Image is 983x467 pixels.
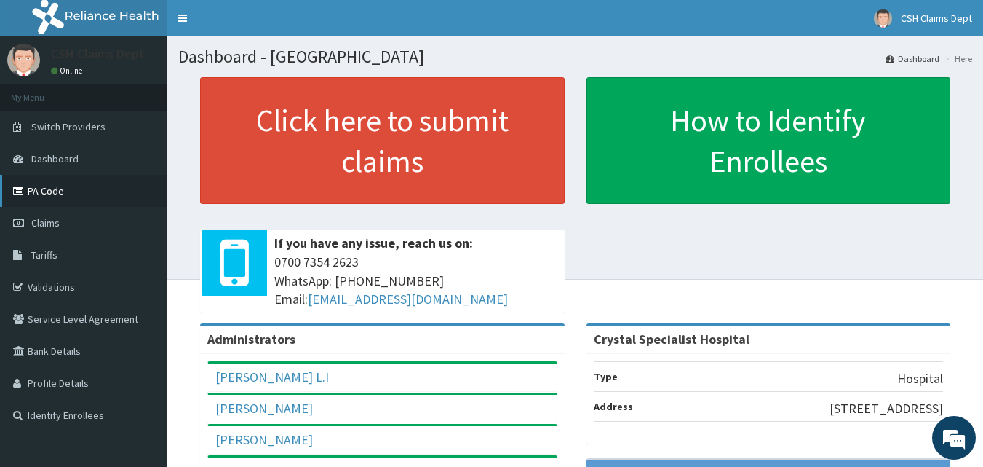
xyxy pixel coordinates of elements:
a: [EMAIL_ADDRESS][DOMAIN_NAME] [308,291,508,307]
img: d_794563401_company_1708531726252_794563401 [27,73,59,109]
a: Dashboard [886,52,939,65]
span: Tariffs [31,248,57,262]
a: Online [51,66,86,76]
span: 0700 7354 2623 WhatsApp: [PHONE_NUMBER] Email: [274,253,557,309]
a: [PERSON_NAME] [215,400,313,417]
img: User Image [7,44,40,76]
span: CSH Claims Dept [901,12,972,25]
a: How to Identify Enrollees [586,77,951,204]
div: Chat with us now [76,82,244,101]
span: Switch Providers [31,120,106,133]
textarea: Type your message and hit 'Enter' [7,312,277,363]
a: Click here to submit claims [200,77,565,204]
div: Minimize live chat window [239,7,274,42]
span: We're online! [84,141,201,288]
span: Dashboard [31,152,79,165]
p: Hospital [897,369,943,388]
b: Administrators [207,331,295,348]
p: CSH Claims Dept [51,47,145,60]
span: Claims [31,216,60,229]
h1: Dashboard - [GEOGRAPHIC_DATA] [178,47,972,66]
p: [STREET_ADDRESS] [829,399,943,418]
b: If you have any issue, reach us on: [274,235,473,251]
img: User Image [874,9,892,28]
strong: Crystal Specialist Hospital [594,331,749,348]
a: [PERSON_NAME] [215,431,313,448]
b: Address [594,400,633,413]
li: Here [941,52,972,65]
a: [PERSON_NAME] L.I [215,369,329,385]
b: Type [594,370,618,383]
